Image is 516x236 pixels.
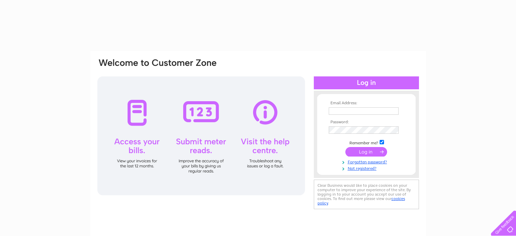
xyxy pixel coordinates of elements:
a: Not registered? [329,165,406,171]
th: Email Address: [327,101,406,106]
a: Forgotten password? [329,158,406,165]
td: Remember me? [327,139,406,146]
th: Password: [327,120,406,125]
a: cookies policy [318,196,405,205]
div: Clear Business would like to place cookies on your computer to improve your experience of the sit... [314,180,419,209]
input: Submit [345,147,387,157]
